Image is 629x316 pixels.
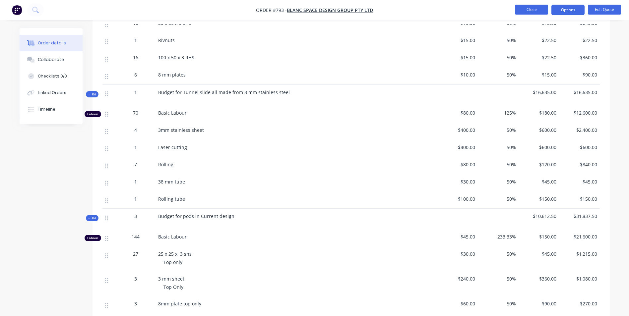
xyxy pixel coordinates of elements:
[521,275,557,282] span: $360.00
[440,178,475,185] span: $30.00
[562,300,597,307] span: $270.00
[521,300,557,307] span: $90.00
[480,300,516,307] span: 50%
[158,20,191,26] span: 50 x 50 x 3 SHS
[134,161,137,168] span: 7
[521,144,557,151] span: $600.00
[134,275,137,282] span: 3
[158,127,204,133] span: 3mm stainless sheet
[440,71,475,78] span: $10.00
[480,71,516,78] span: 50%
[562,161,597,168] span: $840.00
[134,37,137,44] span: 1
[158,213,234,219] span: Budget for pods in Current design
[521,233,557,240] span: $150.00
[134,178,137,185] span: 1
[134,71,137,78] span: 6
[440,109,475,116] span: $80.00
[562,275,597,282] span: $1,080.00
[158,37,175,43] span: Rivnuts
[38,73,67,79] div: Checklists 0/0
[133,54,138,61] span: 16
[440,54,475,61] span: $15.00
[562,178,597,185] span: $45.00
[562,213,597,220] span: $31,837.50
[562,109,597,116] span: $12,600.00
[88,216,96,221] span: Kit
[133,250,138,257] span: 27
[440,127,475,133] span: $400.00
[562,127,597,133] span: $2,400.00
[287,7,373,13] a: Blanc Space Design Group PTY LTD
[86,91,98,97] div: Kit
[158,144,187,150] span: Laser cutting
[521,109,557,116] span: $180.00
[440,275,475,282] span: $240.00
[562,250,597,257] span: $1,215.00
[134,144,137,151] span: 1
[521,71,557,78] span: $15.00
[20,84,83,101] button: Linked Orders
[133,109,138,116] span: 70
[38,57,64,63] div: Collaborate
[480,178,516,185] span: 50%
[480,144,516,151] span: 50%
[521,89,557,96] span: $16,635.00
[85,111,101,117] div: Labour
[562,233,597,240] span: $21,600.00
[515,5,548,15] button: Close
[440,144,475,151] span: $400.00
[38,106,55,112] div: Timeline
[256,7,287,13] span: Order #793 -
[38,40,66,46] div: Order details
[158,300,201,307] span: 8mm plate top only
[521,250,557,257] span: $45.00
[562,54,597,61] span: $360.00
[562,89,597,96] span: $16,635.00
[521,213,557,220] span: $10,612.50
[440,300,475,307] span: $60.00
[158,54,194,61] span: 100 x 50 x 3 RHS
[158,196,185,202] span: Rolling tube
[158,234,187,240] span: Basic Labour
[440,37,475,44] span: $15.00
[480,127,516,133] span: 50%
[86,215,98,221] div: Kit
[440,195,475,202] span: $100.00
[20,68,83,84] button: Checklists 0/0
[134,300,137,307] span: 3
[480,161,516,168] span: 50%
[134,89,137,96] span: 1
[158,179,185,185] span: 38 mm tube
[480,275,516,282] span: 50%
[163,259,182,265] span: Top only
[163,284,183,290] span: Top Only
[480,250,516,257] span: 50%
[521,178,557,185] span: $45.00
[158,89,290,95] span: Budget for Tunnel slide all made from 3 mm stainless steel
[440,233,475,240] span: $45.00
[521,195,557,202] span: $150.00
[440,250,475,257] span: $30.00
[562,71,597,78] span: $90.00
[158,110,187,116] span: Basic Labour
[20,101,83,118] button: Timeline
[551,5,585,15] button: Options
[521,127,557,133] span: $600.00
[480,37,516,44] span: 50%
[20,35,83,51] button: Order details
[20,51,83,68] button: Collaborate
[480,54,516,61] span: 50%
[480,233,516,240] span: 233.33%
[132,233,140,240] span: 144
[158,276,184,282] span: 3 mm sheet
[85,235,101,241] div: Labour
[562,144,597,151] span: $600.00
[562,195,597,202] span: $150.00
[158,72,186,78] span: 8 mm plates
[521,37,557,44] span: $22.50
[88,92,96,97] span: Kit
[12,5,22,15] img: Factory
[562,37,597,44] span: $22.50
[134,195,137,202] span: 1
